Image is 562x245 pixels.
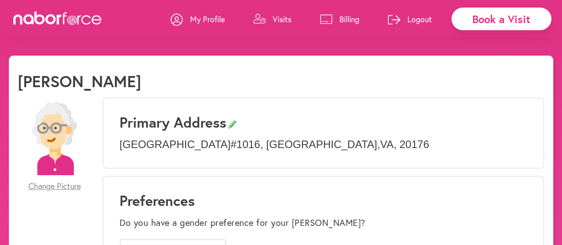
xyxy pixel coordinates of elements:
p: My Profile [190,14,225,24]
a: My Profile [171,6,225,32]
h3: Primary Address [120,114,527,131]
a: Visits [253,6,291,32]
h1: Preferences [120,192,527,209]
h1: [PERSON_NAME] [18,72,141,91]
img: efc20bcf08b0dac87679abea64c1faab.png [18,102,91,175]
label: Do you have a gender preference for your [PERSON_NAME]? [120,217,366,228]
p: [GEOGRAPHIC_DATA] #1016 , [GEOGRAPHIC_DATA] , VA , 20176 [120,138,527,151]
p: Visits [273,14,291,24]
div: Book a Visit [451,8,551,30]
p: Billing [339,14,359,24]
span: Change Picture [28,181,81,191]
a: Logout [388,6,432,32]
p: Logout [407,14,432,24]
a: Billing [320,6,359,32]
